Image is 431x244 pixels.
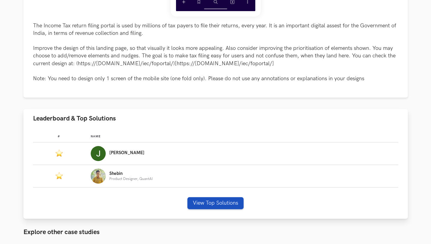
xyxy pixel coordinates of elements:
table: Leaderboard [33,130,398,188]
img: Featured [56,172,63,179]
p: [PERSON_NAME] [109,151,144,155]
div: Leaderboard & Top Solutions [23,128,408,219]
button: Leaderboard & Top Solutions [23,109,408,128]
span: Leaderboard & Top Solutions [33,114,116,123]
p: Shebin [109,171,153,176]
span: # [58,135,60,138]
button: View Top Solutions [187,197,244,209]
img: Profile photo [91,169,106,184]
img: Profile photo [91,146,106,161]
p: Product Designer, QuantAI [109,177,153,181]
h3: Explore other case studies [23,228,408,236]
img: Featured [56,149,63,157]
span: Name [91,135,101,138]
p: The Income Tax return filing portal is used by millions of tax payers to file their returns, ever... [33,22,398,83]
